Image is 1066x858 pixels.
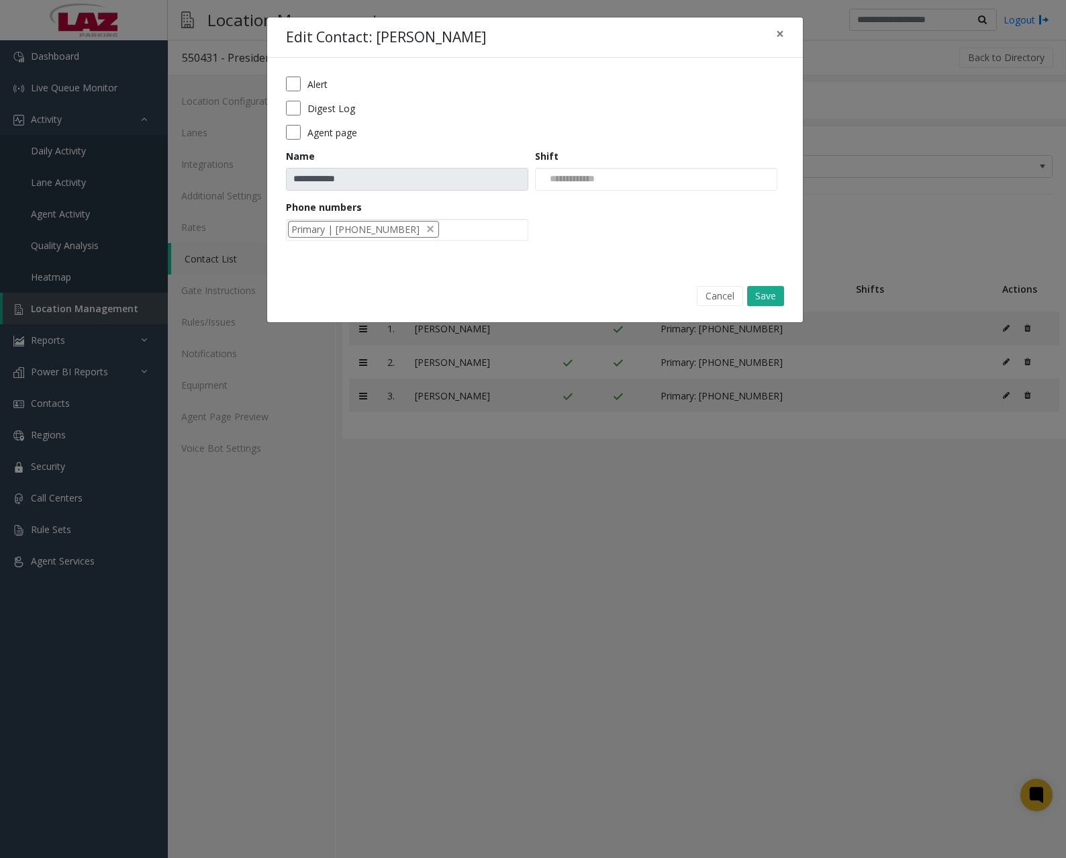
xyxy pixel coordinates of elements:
input: NO DATA FOUND [536,169,604,190]
button: Save [747,286,784,306]
label: Agent page [307,126,357,140]
span: Primary | [PHONE_NUMBER] [291,222,420,236]
span: delete [425,222,436,236]
span: × [776,24,784,43]
label: Alert [307,77,328,91]
h4: Edit Contact: [PERSON_NAME] [286,27,486,48]
label: Name [286,149,315,163]
label: Shift [535,149,559,163]
label: Digest Log [307,101,355,115]
label: Phone numbers [286,200,362,214]
button: Close [767,17,793,50]
button: Cancel [697,286,743,306]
